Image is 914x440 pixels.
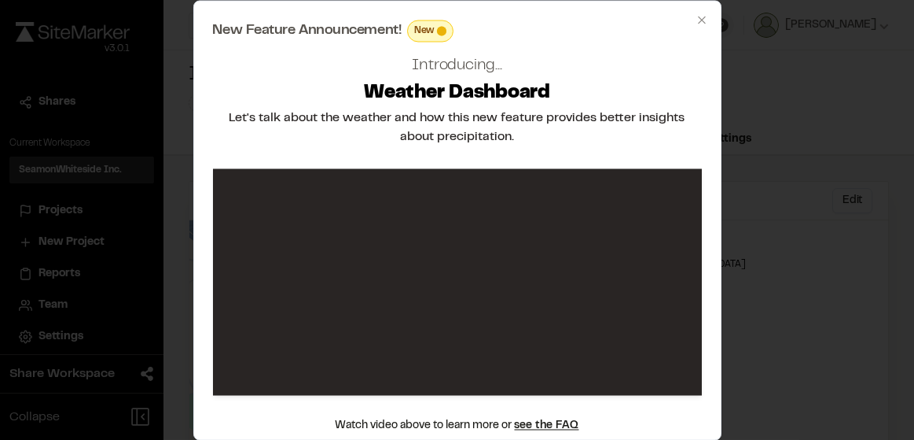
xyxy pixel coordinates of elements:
span: New [414,24,434,38]
span: This feature is brand new! Enjoy! [437,26,446,35]
div: This feature is brand new! Enjoy! [407,20,453,42]
h2: Introducing... [412,54,501,78]
h2: Weather Dashboard [364,81,550,106]
span: New Feature Announcement! [213,24,402,38]
h2: Let's talk about the weather and how this new feature provides better insights about precipitation. [213,109,702,147]
a: see the FAQ [515,422,579,431]
p: Watch video above to learn more or [336,418,579,435]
